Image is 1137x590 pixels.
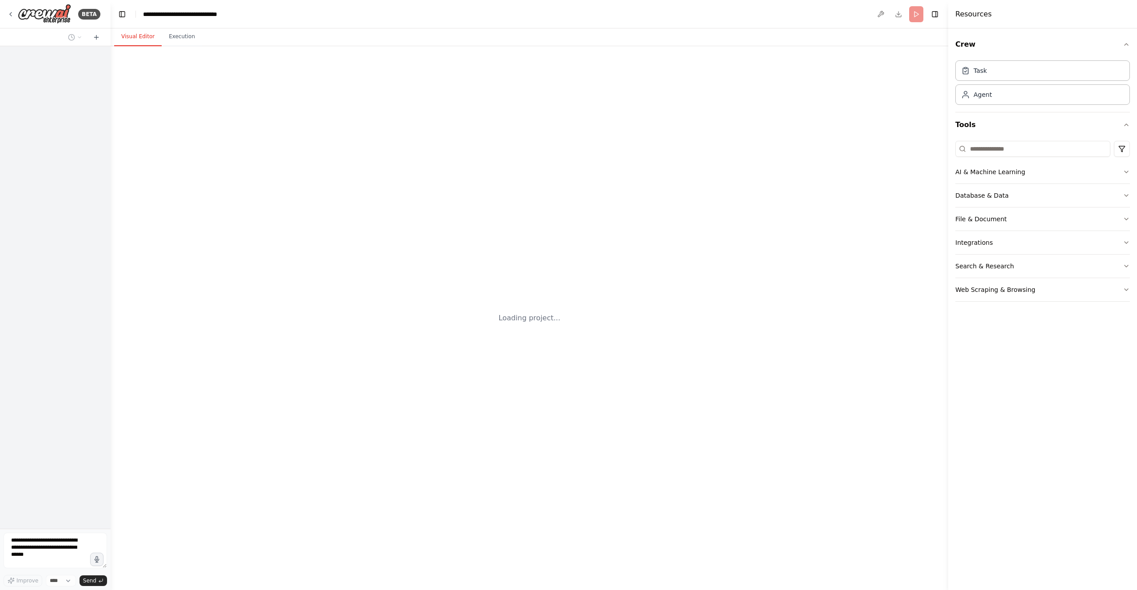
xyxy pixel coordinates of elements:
div: Loading project... [499,313,561,323]
button: Integrations [955,231,1130,254]
div: Agent [974,90,992,99]
button: Visual Editor [114,28,162,46]
div: Task [974,66,987,75]
button: Click to speak your automation idea [90,553,103,566]
button: Search & Research [955,255,1130,278]
button: Database & Data [955,184,1130,207]
button: Hide left sidebar [116,8,128,20]
button: AI & Machine Learning [955,160,1130,183]
div: Crew [955,57,1130,112]
button: File & Document [955,207,1130,231]
div: BETA [78,9,100,20]
button: Start a new chat [89,32,103,43]
button: Web Scraping & Browsing [955,278,1130,301]
div: Tools [955,137,1130,309]
h4: Resources [955,9,992,20]
span: Improve [16,577,38,584]
button: Improve [4,575,42,586]
nav: breadcrumb [143,10,217,19]
button: Switch to previous chat [64,32,86,43]
button: Send [80,575,107,586]
button: Hide right sidebar [929,8,941,20]
img: Logo [18,4,71,24]
button: Tools [955,112,1130,137]
span: Send [83,577,96,584]
button: Execution [162,28,202,46]
button: Crew [955,32,1130,57]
